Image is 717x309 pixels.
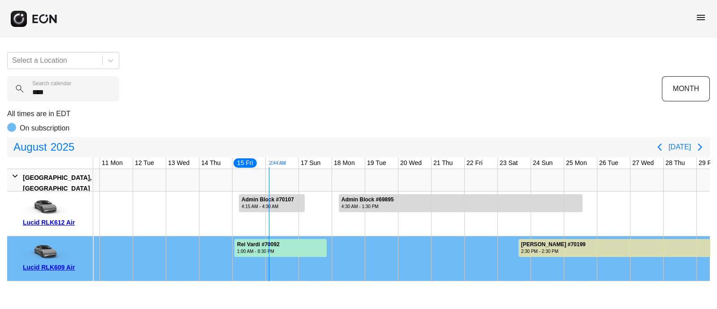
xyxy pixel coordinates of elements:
[531,157,554,169] div: 24 Sun
[338,191,583,212] div: Rented for 8 days by Admin Block Current status is rental
[133,157,156,169] div: 12 Tue
[597,157,620,169] div: 26 Tue
[651,138,669,156] button: Previous page
[23,195,68,217] img: car
[299,157,322,169] div: 17 Sun
[662,76,710,101] button: MONTH
[20,123,69,134] p: On subscription
[498,157,519,169] div: 23 Sat
[23,172,91,194] div: [GEOGRAPHIC_DATA], [GEOGRAPHIC_DATA]
[238,191,305,212] div: Rented for 2 days by Admin Block Current status is rental
[237,248,280,255] div: 1:00 AM - 8:30 PM
[564,157,589,169] div: 25 Mon
[49,138,76,156] span: 2025
[242,203,294,210] div: 4:15 AM - 4:30 AM
[233,157,258,169] div: 15 Fri
[695,12,706,23] span: menu
[23,262,90,273] div: Lucid RLK609 Air
[398,157,423,169] div: 20 Wed
[521,241,586,248] div: [PERSON_NAME] #70199
[266,157,287,169] div: 16 Sat
[199,157,222,169] div: 14 Thu
[669,139,691,155] button: [DATE]
[166,157,191,169] div: 13 Wed
[521,248,586,255] div: 2:30 PM - 2:30 PM
[465,157,484,169] div: 22 Fri
[432,157,454,169] div: 21 Thu
[237,241,280,248] div: Rei Vardi #70092
[691,138,709,156] button: Next page
[242,196,294,203] div: Admin Block #70107
[332,157,357,169] div: 18 Mon
[100,157,125,169] div: 11 Mon
[7,109,710,119] p: All times are in EDT
[631,157,656,169] div: 27 Wed
[12,138,49,156] span: August
[23,217,90,228] div: Lucid RLK612 Air
[341,203,394,210] div: 4:30 AM - 1:30 PM
[664,157,687,169] div: 28 Thu
[234,236,327,257] div: Rented for 3 days by Rei Vardi Current status is rental
[365,157,388,169] div: 19 Tue
[341,196,394,203] div: Admin Block #69895
[697,157,717,169] div: 29 Fri
[32,80,71,87] label: Search calendar
[23,239,68,262] img: car
[8,138,80,156] button: August2025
